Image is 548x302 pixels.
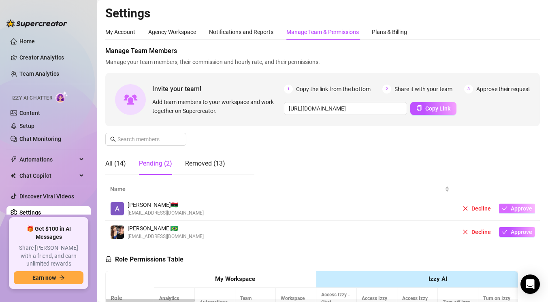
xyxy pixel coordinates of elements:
span: Invite your team! [152,84,284,94]
div: Agency Workspace [148,28,196,36]
span: Manage Team Members [105,46,540,56]
span: Chat Copilot [19,169,77,182]
span: Manage your team members, their commission and hourly rate, and their permissions. [105,57,540,66]
img: Chat Copilot [11,173,16,179]
span: Copy Link [425,105,450,112]
span: Name [110,185,443,194]
a: Chat Monitoring [19,136,61,142]
span: Add team members to your workspace and work together on Supercreator. [152,98,281,115]
span: [EMAIL_ADDRESS][DOMAIN_NAME] [128,233,204,240]
button: Approve [499,204,535,213]
div: Plans & Billing [372,28,407,36]
a: Team Analytics [19,70,59,77]
img: Anji Pagulatu [111,202,124,215]
button: Decline [459,227,494,237]
a: Settings [19,209,41,216]
span: Izzy AI Chatter [11,94,52,102]
a: Discover Viral Videos [19,193,74,200]
button: Decline [459,204,494,213]
span: lock [105,256,112,262]
input: Search members [117,135,175,144]
span: Approve [511,205,532,212]
button: Copy Link [410,102,456,115]
a: Home [19,38,35,45]
a: Content [19,110,40,116]
a: Creator Analytics [19,51,84,64]
div: All (14) [105,159,126,168]
span: [EMAIL_ADDRESS][DOMAIN_NAME] [128,209,204,217]
div: Manage Team & Permissions [286,28,359,36]
span: Earn now [32,274,56,281]
span: Automations [19,153,77,166]
strong: My Workspace [215,275,255,283]
img: Samiris Alves de Melo [111,225,124,239]
div: Open Intercom Messenger [520,274,540,294]
button: Earn nowarrow-right [14,271,83,284]
span: Approve their request [476,85,530,94]
a: Setup [19,123,34,129]
span: [PERSON_NAME] 🇧🇷 [128,224,204,233]
span: 3 [464,85,473,94]
h2: Settings [105,6,540,21]
img: AI Chatter [55,91,68,103]
span: Decline [471,205,491,212]
span: [PERSON_NAME] 🇱🇾 [128,200,204,209]
span: check [502,206,507,211]
span: close [463,229,468,235]
th: Name [105,181,454,197]
span: check [502,229,507,235]
span: 2 [382,85,391,94]
span: close [463,206,468,211]
span: thunderbolt [11,156,17,163]
span: search [110,136,116,142]
strong: Izzy AI [429,275,447,283]
span: arrow-right [59,275,65,281]
span: Copy the link from the bottom [296,85,371,94]
div: Notifications and Reports [209,28,273,36]
span: 1 [284,85,293,94]
span: Share it with your team [394,85,452,94]
span: Decline [471,229,491,235]
span: 🎁 Get $100 in AI Messages [14,225,83,241]
div: My Account [105,28,135,36]
button: Approve [499,227,535,237]
div: Pending (2) [139,159,172,168]
div: Removed (13) [185,159,225,168]
img: logo-BBDzfeDw.svg [6,19,67,28]
span: Approve [511,229,532,235]
span: Share [PERSON_NAME] with a friend, and earn unlimited rewards [14,244,83,268]
h5: Role Permissions Table [105,255,183,264]
span: copy [416,105,422,111]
